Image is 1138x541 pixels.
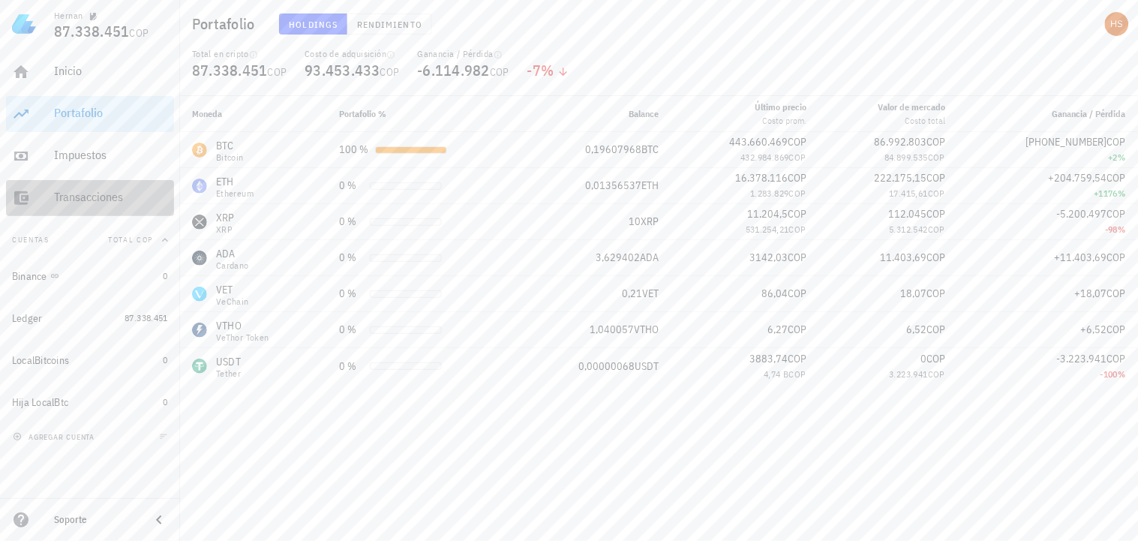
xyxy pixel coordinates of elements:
[6,222,174,258] button: CuentasTotal COP
[125,312,168,323] span: 87.338.451
[108,235,153,245] span: Total COP
[969,367,1126,382] div: -100
[888,207,926,221] span: 112.045
[641,179,659,192] span: ETH
[490,65,509,79] span: COP
[216,333,269,342] div: VeThor Token
[1081,323,1107,336] span: +6,52
[926,323,945,336] span: COP
[192,48,287,60] div: Total en cripto
[192,12,261,36] h1: Portafolio
[216,225,235,234] div: XRP
[926,135,945,149] span: COP
[279,14,348,35] button: Holdings
[590,323,634,336] span: 1,040057
[1107,323,1126,336] span: COP
[1107,135,1126,149] span: COP
[789,368,806,380] span: COP
[340,214,364,230] div: 0 %
[900,287,926,300] span: 18,07
[54,10,83,22] div: Hernan
[874,135,926,149] span: 86.992.803
[12,354,69,367] div: LocalBitcoins
[216,369,241,378] div: Tether
[192,287,207,302] div: VET-icon
[1107,171,1126,185] span: COP
[890,368,929,380] span: 3.223.941
[634,323,659,336] span: VTHO
[180,96,328,132] th: Moneda
[969,222,1126,237] div: -98
[1105,12,1129,36] div: avatar
[1107,251,1126,264] span: COP
[418,48,509,60] div: Ganancia / Pérdida
[54,106,168,120] div: Portafolio
[527,63,569,78] div: -7
[192,323,207,338] div: VTHO-icon
[305,48,399,60] div: Costo de adquisición
[1075,287,1107,300] span: +18,07
[130,26,149,40] span: COP
[729,135,788,149] span: 443.660.469
[192,359,207,374] div: USDT-icon
[192,251,207,266] div: ADA-icon
[216,153,244,162] div: Bitcoin
[6,138,174,174] a: Impuestos
[788,287,806,300] span: COP
[878,101,945,114] div: Valor de mercado
[928,368,945,380] span: COP
[216,297,249,306] div: VeChain
[12,312,43,325] div: Ledger
[788,207,806,221] span: COP
[268,65,287,79] span: COP
[755,101,806,114] div: Último precio
[12,270,47,283] div: Binance
[340,142,369,158] div: 100 %
[340,108,387,119] span: Portafolio %
[216,318,269,333] div: VTHO
[541,60,554,80] span: %
[192,60,268,80] span: 87.338.451
[747,207,788,221] span: 11.204,5
[12,12,36,36] img: LedgiFi
[767,323,788,336] span: 6,27
[6,54,174,90] a: Inicio
[1055,251,1107,264] span: +11.403,69
[216,282,249,297] div: VET
[289,19,338,30] span: Holdings
[6,342,174,378] a: LocalBitcoins 0
[928,224,945,235] span: COP
[340,322,364,338] div: 0 %
[1118,152,1126,163] span: %
[957,96,1138,132] th: Ganancia / Pérdida: Sin ordenar. Pulse para ordenar de forma ascendente.
[928,152,945,163] span: COP
[890,224,929,235] span: 5.312.542
[192,179,207,194] div: ETH-icon
[216,189,254,198] div: Ethereum
[635,359,659,373] span: USDT
[629,108,659,119] span: Balance
[380,65,400,79] span: COP
[54,514,138,526] div: Soporte
[6,384,174,420] a: Hija LocalBtc 0
[926,287,945,300] span: COP
[761,287,788,300] span: 86,04
[192,143,207,158] div: BTC-icon
[6,300,174,336] a: Ledger 87.338.451
[926,352,945,365] span: COP
[884,152,928,163] span: 84.899.535
[969,150,1126,165] div: +2
[920,352,926,365] span: 0
[735,171,788,185] span: 16.378.116
[1118,188,1126,199] span: %
[216,246,249,261] div: ADA
[642,287,659,300] span: VET
[1107,207,1126,221] span: COP
[746,224,789,235] span: 531.254,21
[788,323,806,336] span: COP
[305,60,380,80] span: 93.453.433
[928,188,945,199] span: COP
[347,14,432,35] button: Rendimiento
[585,179,641,192] span: 0,01356537
[54,21,130,41] span: 87.338.451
